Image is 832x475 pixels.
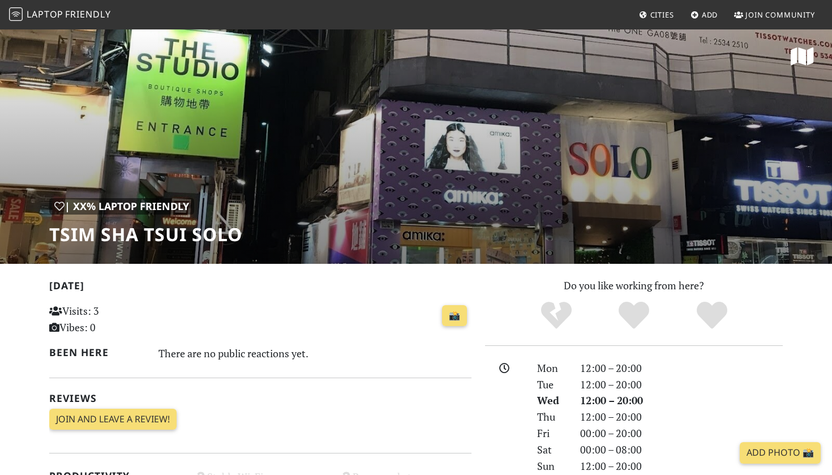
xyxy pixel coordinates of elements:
div: There are no public reactions yet. [158,344,472,362]
a: Join and leave a review! [49,409,177,430]
span: Join Community [745,10,815,20]
img: LaptopFriendly [9,7,23,21]
h2: Been here [49,346,145,358]
div: 12:00 – 20:00 [573,458,790,474]
a: Cities [634,5,679,25]
a: Join Community [730,5,820,25]
a: Add Photo 📸 [740,442,821,464]
div: 12:00 – 20:00 [573,409,790,425]
div: Sat [530,442,573,458]
div: 00:00 – 20:00 [573,425,790,442]
div: 12:00 – 20:00 [573,392,790,409]
a: LaptopFriendly LaptopFriendly [9,5,111,25]
p: Visits: 3 Vibes: 0 [49,303,181,336]
div: Mon [530,360,573,376]
span: Laptop [27,8,63,20]
div: 12:00 – 20:00 [573,360,790,376]
span: Add [702,10,718,20]
div: 12:00 – 20:00 [573,376,790,393]
h2: [DATE] [49,280,471,296]
span: Friendly [65,8,110,20]
span: Cities [650,10,674,20]
a: Add [686,5,723,25]
div: No [517,300,595,331]
div: Definitely! [673,300,751,331]
div: Fri [530,425,573,442]
h2: Reviews [49,392,471,404]
div: Tue [530,376,573,393]
div: 00:00 – 08:00 [573,442,790,458]
div: Sun [530,458,573,474]
div: Yes [595,300,673,331]
div: Wed [530,392,573,409]
div: Thu [530,409,573,425]
a: 📸 [442,305,467,327]
p: Do you like working from here? [485,277,783,294]
h1: Tsim Sha Tsui SOLO [49,224,242,245]
div: | XX% Laptop Friendly [49,198,194,215]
